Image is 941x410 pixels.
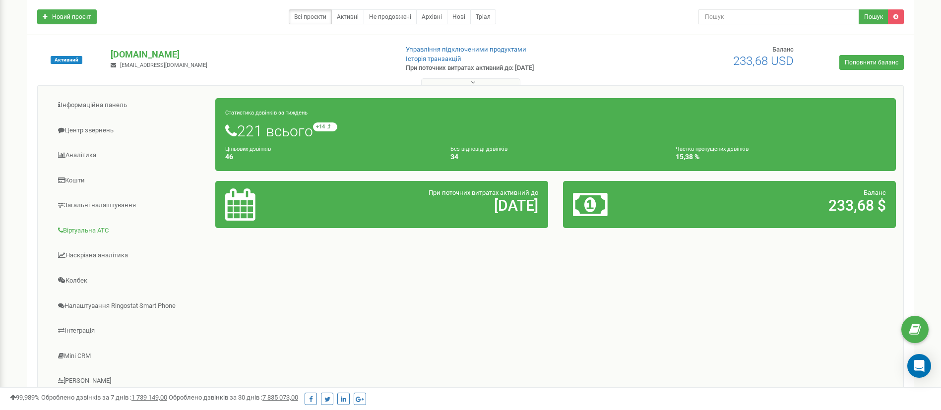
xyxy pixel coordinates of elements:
[682,197,886,214] h2: 233,68 $
[225,146,271,152] small: Цільових дзвінків
[45,93,216,117] a: Інформаційна панель
[859,9,888,24] button: Пошук
[45,344,216,368] a: Mini CRM
[334,197,538,214] h2: [DATE]
[364,9,417,24] a: Не продовжені
[45,369,216,393] a: [PERSON_NAME]
[131,394,167,401] u: 1 739 149,00
[120,62,207,68] span: [EMAIL_ADDRESS][DOMAIN_NAME]
[698,9,859,24] input: Пошук
[733,54,794,68] span: 233,68 USD
[772,46,794,53] span: Баланс
[450,146,507,152] small: Без відповіді дзвінків
[406,55,461,62] a: Історія транзакцій
[111,48,389,61] p: [DOMAIN_NAME]
[447,9,471,24] a: Нові
[45,294,216,318] a: Налаштування Ringostat Smart Phone
[406,63,611,73] p: При поточних витратах активний до: [DATE]
[406,46,526,53] a: Управління підключеними продуктами
[676,153,886,161] h4: 15,38 %
[45,193,216,218] a: Загальні налаштування
[313,122,337,131] small: +14
[225,153,436,161] h4: 46
[37,9,97,24] a: Новий проєкт
[169,394,298,401] span: Оброблено дзвінків за 30 днів :
[907,354,931,378] div: Open Intercom Messenger
[289,9,332,24] a: Всі проєкти
[45,143,216,168] a: Аналiтика
[470,9,496,24] a: Тріал
[41,394,167,401] span: Оброблено дзвінків за 7 днів :
[331,9,364,24] a: Активні
[45,269,216,293] a: Колбек
[45,319,216,343] a: Інтеграція
[45,243,216,268] a: Наскрізна аналітика
[45,169,216,193] a: Кошти
[225,110,308,116] small: Статистика дзвінків за тиждень
[429,189,538,196] span: При поточних витратах активний до
[676,146,749,152] small: Частка пропущених дзвінків
[839,55,904,70] a: Поповнити баланс
[262,394,298,401] u: 7 835 073,00
[864,189,886,196] span: Баланс
[45,219,216,243] a: Віртуальна АТС
[51,56,82,64] span: Активний
[45,118,216,143] a: Центр звернень
[10,394,40,401] span: 99,989%
[225,122,886,139] h1: 221 всього
[450,153,661,161] h4: 34
[416,9,447,24] a: Архівні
